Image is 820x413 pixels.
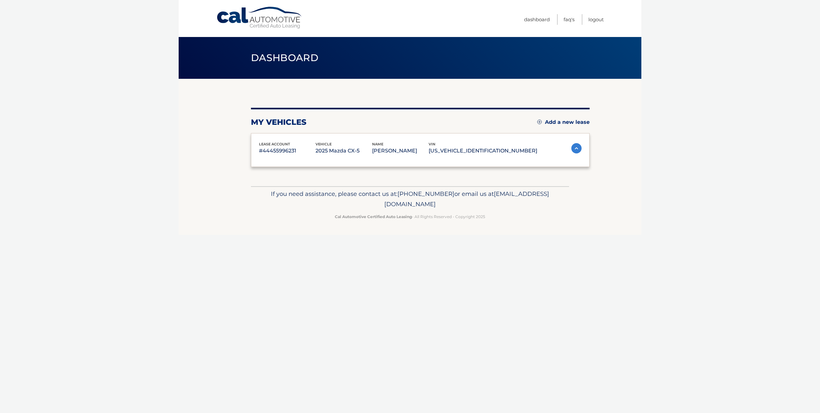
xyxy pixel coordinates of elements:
[384,190,549,208] span: [EMAIL_ADDRESS][DOMAIN_NAME]
[259,142,290,146] span: lease account
[255,213,565,220] p: - All Rights Reserved - Copyright 2025
[316,146,372,155] p: 2025 Mazda CX-5
[571,143,582,153] img: accordion-active.svg
[316,142,332,146] span: vehicle
[429,146,537,155] p: [US_VEHICLE_IDENTIFICATION_NUMBER]
[216,6,303,29] a: Cal Automotive
[524,14,550,25] a: Dashboard
[429,142,435,146] span: vin
[251,52,318,64] span: Dashboard
[537,120,542,124] img: add.svg
[259,146,316,155] p: #44455996231
[335,214,412,219] strong: Cal Automotive Certified Auto Leasing
[251,117,307,127] h2: my vehicles
[397,190,454,197] span: [PHONE_NUMBER]
[564,14,575,25] a: FAQ's
[372,142,383,146] span: name
[537,119,590,125] a: Add a new lease
[588,14,604,25] a: Logout
[255,189,565,209] p: If you need assistance, please contact us at: or email us at
[372,146,429,155] p: [PERSON_NAME]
